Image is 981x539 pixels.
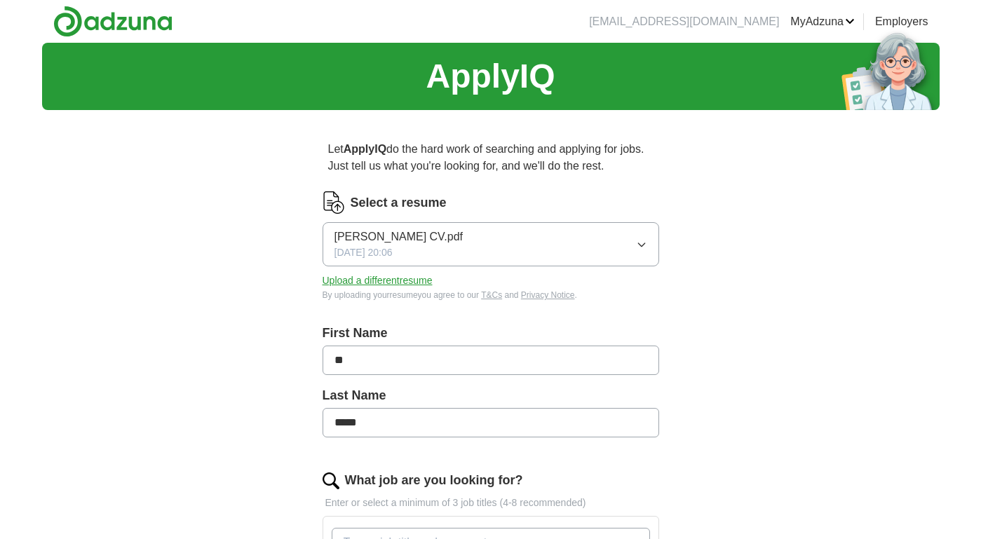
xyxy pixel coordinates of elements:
[334,245,393,260] span: [DATE] 20:06
[323,386,659,405] label: Last Name
[521,290,575,300] a: Privacy Notice
[481,290,502,300] a: T&Cs
[351,193,447,212] label: Select a resume
[323,289,659,301] div: By uploading your resume you agree to our and .
[790,13,855,30] a: MyAdzuna
[323,496,659,510] p: Enter or select a minimum of 3 job titles (4-8 recommended)
[53,6,172,37] img: Adzuna logo
[323,324,659,343] label: First Name
[323,273,433,288] button: Upload a differentresume
[323,472,339,489] img: search.png
[344,143,386,155] strong: ApplyIQ
[323,191,345,214] img: CV Icon
[875,13,928,30] a: Employers
[345,471,523,490] label: What job are you looking for?
[323,222,659,266] button: [PERSON_NAME] CV.pdf[DATE] 20:06
[323,135,659,180] p: Let do the hard work of searching and applying for jobs. Just tell us what you're looking for, an...
[334,228,463,245] span: [PERSON_NAME] CV.pdf
[426,51,555,102] h1: ApplyIQ
[589,13,779,30] li: [EMAIL_ADDRESS][DOMAIN_NAME]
